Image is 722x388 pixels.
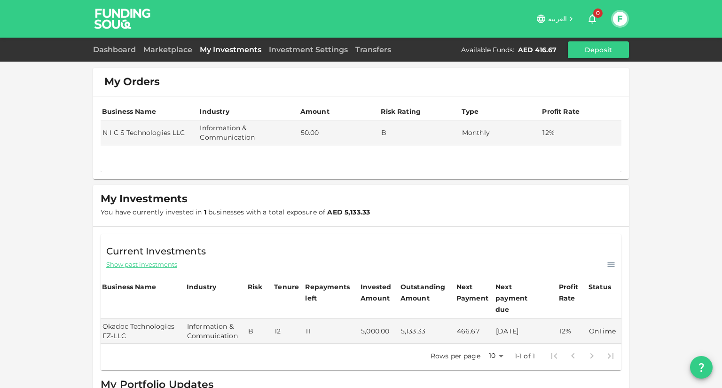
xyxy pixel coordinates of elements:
[101,319,185,344] td: Okadoc Technologies FZ-LLC
[101,208,370,216] span: You have currently invested in businesses with a total exposure of
[274,281,299,293] div: Tenure
[400,281,447,304] div: Outstanding Amount
[359,319,399,344] td: 5,000.00
[399,319,455,344] td: 5,133.33
[101,120,198,145] td: N I C S Technologies LLC
[548,15,567,23] span: العربية
[102,281,156,293] div: Business Name
[198,120,298,145] td: Information & Communication
[106,244,206,259] span: Current Investments
[361,281,398,304] div: Invested Amount
[559,281,586,304] div: Profit Rate
[185,319,246,344] td: Information & Commuication
[589,281,612,293] div: Status
[568,41,629,58] button: Deposit
[300,106,330,117] div: Amount
[199,106,229,117] div: Industry
[106,260,177,269] span: Show past investments
[187,281,216,293] div: Industry
[265,45,352,54] a: Investment Settings
[462,106,480,117] div: Type
[248,281,267,293] div: Risk
[299,120,380,145] td: 50.00
[494,319,557,344] td: [DATE]
[593,8,603,18] span: 0
[327,208,370,216] strong: AED 5,133.33
[461,45,514,55] div: Available Funds :
[587,319,621,344] td: OnTime
[541,120,621,145] td: 12%
[305,281,352,304] div: Repayments left
[102,106,156,117] div: Business Name
[352,45,395,54] a: Transfers
[518,45,557,55] div: AED 416.67
[273,319,304,344] td: 12
[101,192,188,206] span: My Investments
[140,45,196,54] a: Marketplace
[196,45,265,54] a: My Investments
[515,351,535,361] p: 1-1 of 1
[304,319,359,344] td: 11
[104,75,160,88] span: My Orders
[690,356,713,379] button: question
[456,281,493,304] div: Next Payment
[246,319,273,344] td: B
[613,12,627,26] button: F
[460,120,541,145] td: Monthly
[495,281,542,315] div: Next payment due
[379,120,460,145] td: B
[583,9,602,28] button: 0
[204,208,206,216] strong: 1
[381,106,421,117] div: Risk Rating
[484,349,507,363] div: 10
[542,106,580,117] div: Profit Rate
[93,45,140,54] a: Dashboard
[431,351,480,361] p: Rows per page
[557,319,587,344] td: 12%
[455,319,494,344] td: 466.67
